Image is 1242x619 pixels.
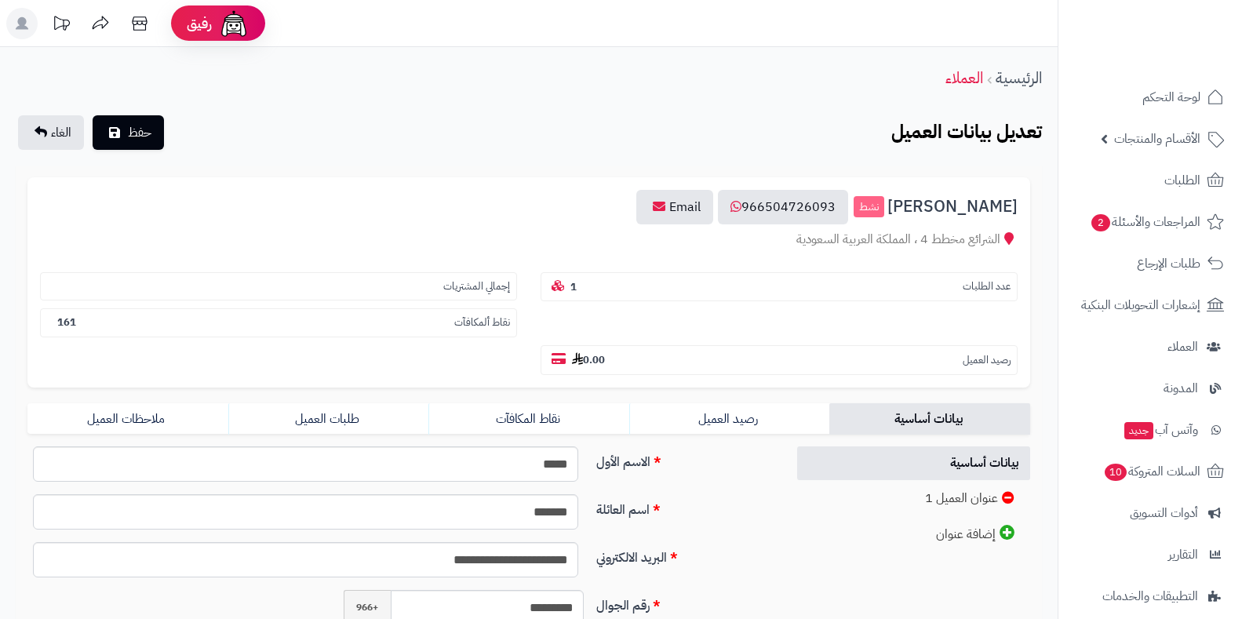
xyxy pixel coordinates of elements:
[1068,577,1233,615] a: التطبيقات والخدمات
[428,403,629,435] a: نقاط المكافآت
[1068,536,1233,573] a: التقارير
[570,279,577,294] b: 1
[128,123,151,142] span: حفظ
[1164,169,1200,191] span: الطلبات
[93,115,164,150] button: حفظ
[945,66,983,89] a: العملاء
[1068,453,1233,490] a: السلات المتروكة10
[1135,12,1227,45] img: logo-2.png
[1168,544,1198,566] span: التقارير
[1137,253,1200,275] span: طلبات الإرجاع
[1167,336,1198,358] span: العملاء
[51,123,71,142] span: الغاء
[1068,203,1233,241] a: المراجعات والأسئلة2
[854,196,884,218] small: نشط
[636,190,713,224] a: Email
[1130,502,1198,524] span: أدوات التسويق
[1068,328,1233,366] a: العملاء
[1103,461,1200,482] span: السلات المتروكة
[797,482,1030,515] a: عنوان العميل 1
[18,115,84,150] a: الغاء
[1114,128,1200,150] span: الأقسام والمنتجات
[1091,214,1111,232] span: 2
[797,517,1030,552] a: إضافة عنوان
[1124,422,1153,439] span: جديد
[187,14,212,33] span: رفيق
[454,315,510,330] small: نقاط ألمكافآت
[963,353,1011,368] small: رصيد العميل
[1081,294,1200,316] span: إشعارات التحويلات البنكية
[718,190,848,224] a: 966504726093
[443,279,510,294] small: إجمالي المشتريات
[829,403,1030,435] a: بيانات أساسية
[42,8,81,43] a: تحديثات المنصة
[27,403,228,435] a: ملاحظات العميل
[1105,464,1127,482] span: 10
[40,231,1018,249] div: الشرائع مخطط 4 ، المملكة العربية السعودية
[1090,211,1200,233] span: المراجعات والأسئلة
[590,542,780,567] label: البريد الالكتروني
[1142,86,1200,108] span: لوحة التحكم
[891,118,1042,146] b: تعديل بيانات العميل
[590,446,780,472] label: الاسم الأول
[1123,419,1198,441] span: وآتس آب
[963,279,1011,294] small: عدد الطلبات
[1068,286,1233,324] a: إشعارات التحويلات البنكية
[996,66,1042,89] a: الرئيسية
[1068,411,1233,449] a: وآتس آبجديد
[228,403,429,435] a: طلبات العميل
[1068,78,1233,116] a: لوحة التحكم
[590,494,780,519] label: اسم العائلة
[57,315,76,330] b: 161
[1068,494,1233,532] a: أدوات التسويق
[797,446,1030,480] a: بيانات أساسية
[590,590,780,615] label: رقم الجوال
[629,403,830,435] a: رصيد العميل
[1164,377,1198,399] span: المدونة
[1102,585,1198,607] span: التطبيقات والخدمات
[1068,245,1233,282] a: طلبات الإرجاع
[1068,370,1233,407] a: المدونة
[1068,162,1233,199] a: الطلبات
[572,352,605,367] b: 0.00
[218,8,249,39] img: ai-face.png
[887,198,1018,216] span: [PERSON_NAME]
